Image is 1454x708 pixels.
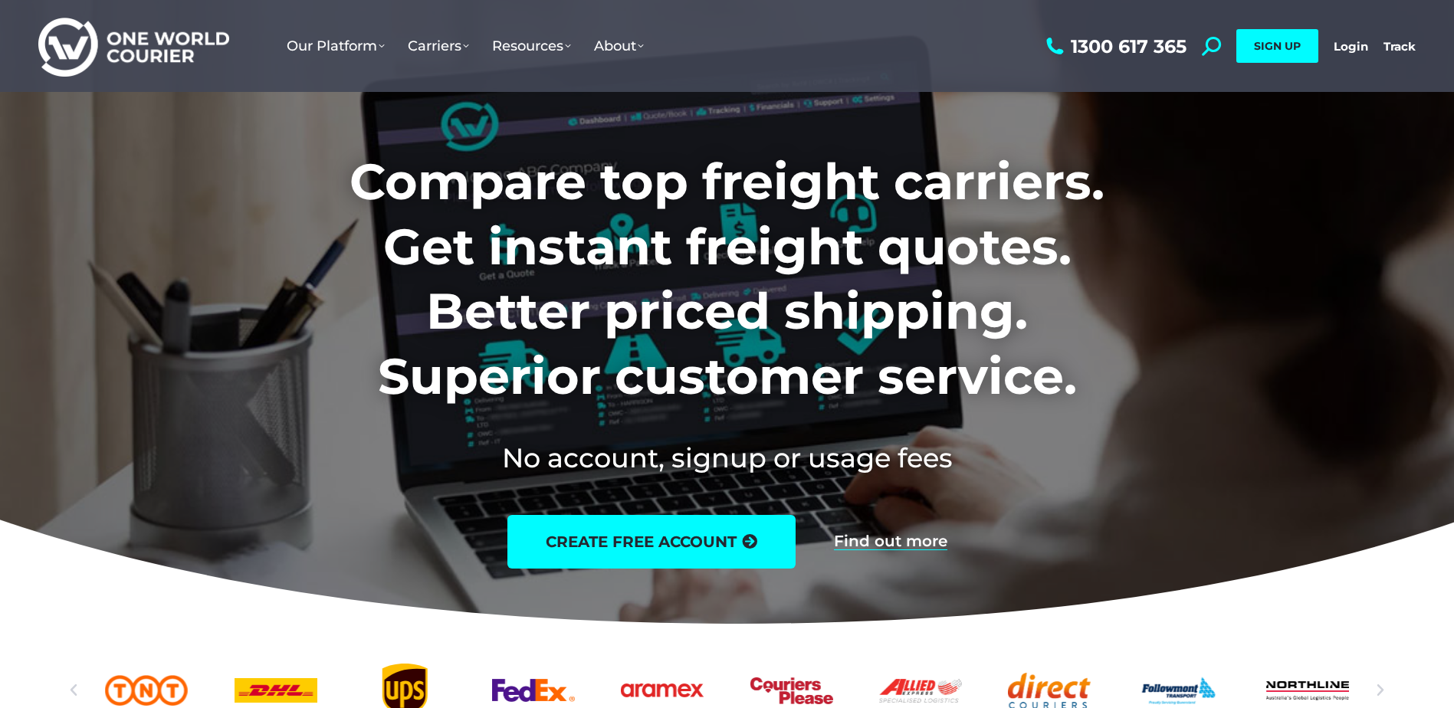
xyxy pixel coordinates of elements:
a: Carriers [396,22,481,70]
h2: No account, signup or usage fees [248,439,1206,477]
h1: Compare top freight carriers. Get instant freight quotes. Better priced shipping. Superior custom... [248,149,1206,408]
a: Find out more [834,533,947,550]
a: SIGN UP [1236,29,1318,63]
span: Carriers [408,38,469,54]
a: Track [1383,39,1416,54]
span: About [594,38,644,54]
a: About [583,22,655,70]
a: Login [1334,39,1368,54]
a: create free account [507,515,796,569]
a: Resources [481,22,583,70]
a: Our Platform [275,22,396,70]
span: SIGN UP [1254,39,1301,53]
span: Resources [492,38,571,54]
span: Our Platform [287,38,385,54]
img: One World Courier [38,15,229,77]
a: 1300 617 365 [1042,37,1187,56]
